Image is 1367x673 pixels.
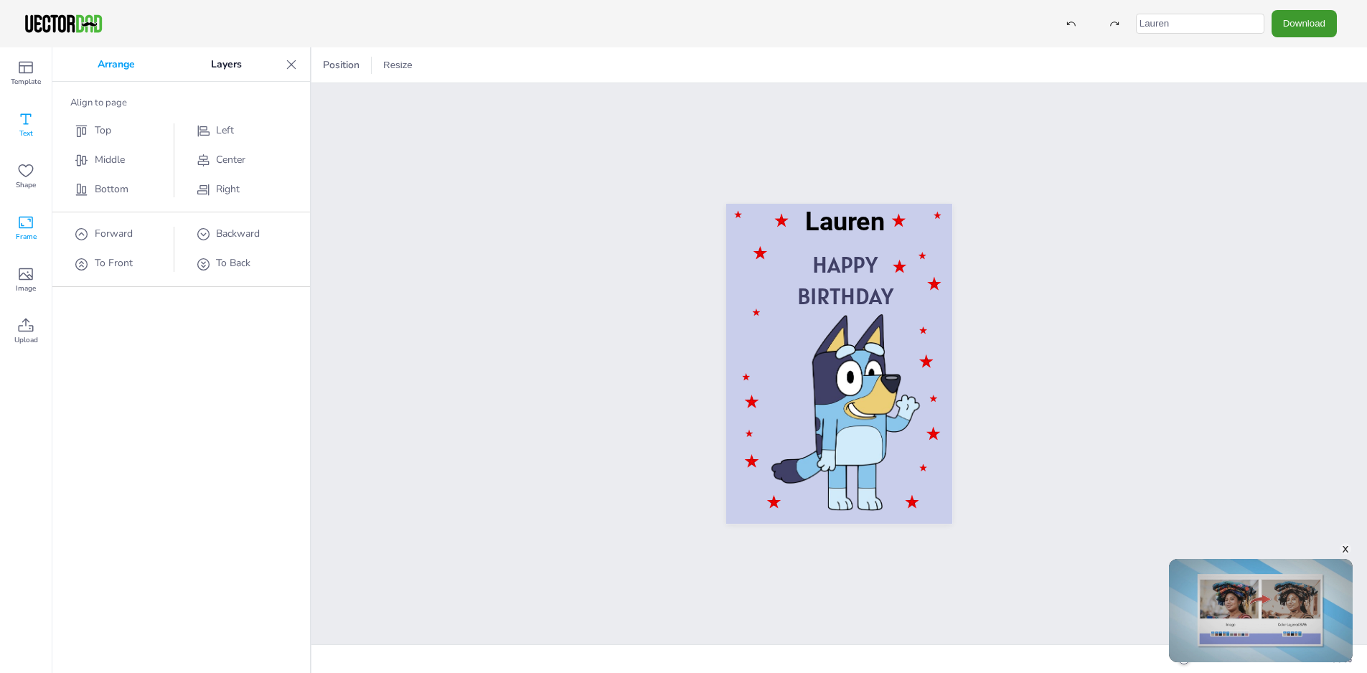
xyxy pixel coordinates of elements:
[377,54,418,77] button: Resize
[1272,10,1337,37] button: Download
[95,227,133,240] span: Forward
[95,123,111,137] span: Top
[14,334,38,346] span: Upload
[95,256,133,270] span: To Front
[16,231,37,243] span: Frame
[216,182,240,196] span: Right
[216,123,234,137] span: Left
[216,256,250,270] span: To Back
[19,128,33,139] span: Text
[173,47,280,82] p: Layers
[95,153,125,166] span: Middle
[60,47,173,82] p: Arrange
[320,58,362,72] span: Position
[812,250,878,279] span: HAPPY
[216,227,260,240] span: Backward
[23,13,104,34] img: VectorDad-1.png
[70,96,292,109] div: Align to page
[16,283,36,294] span: Image
[1136,14,1264,34] input: template name
[797,281,893,311] span: BIRTHDAY
[95,182,128,196] span: Bottom
[216,153,245,166] span: Center
[11,76,41,88] span: Template
[16,179,36,191] span: Shape
[805,207,885,237] span: Lauren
